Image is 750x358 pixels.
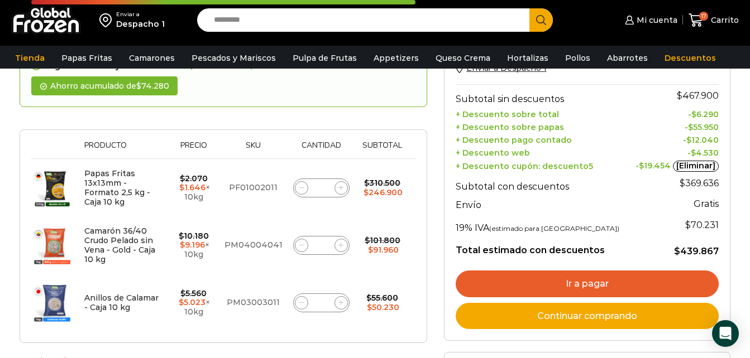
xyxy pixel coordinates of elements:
span: $ [364,187,369,197]
span: 19.454 [639,161,671,171]
a: Papas Fritas 13x13mm - Formato 2,5 kg - Caja 10 kg [84,168,150,206]
div: Enviar a [116,11,165,18]
a: Pescados y Mariscos [186,47,281,69]
a: Camarones [123,47,180,69]
input: Product quantity [314,295,329,311]
span: $ [680,178,685,188]
bdi: 5.560 [180,288,207,298]
a: Camarón 36/40 Crudo Pelado sin Vena - Gold - Caja 10 kg [84,226,155,264]
img: address-field-icon.svg [99,11,116,30]
th: 19% IVA [456,214,632,236]
span: $ [691,109,696,119]
div: Despacho 1 [116,18,165,30]
bdi: 439.867 [674,246,719,257]
span: $ [179,231,184,241]
span: $ [639,161,644,171]
bdi: 310.500 [364,178,400,188]
a: Abarrotes [601,47,653,69]
bdi: 10.180 [179,231,209,241]
bdi: 50.230 [367,302,399,312]
div: Ahorro acumulado de [31,76,178,96]
div: Open Intercom Messenger [712,320,739,347]
a: Pollos [560,47,596,69]
td: - [632,132,719,145]
span: $ [368,245,373,255]
bdi: 5.023 [179,297,206,307]
span: Carrito [708,14,739,26]
bdi: 369.636 [680,178,719,188]
bdi: 91.960 [368,245,399,255]
a: Queso Crema [430,47,496,69]
a: Hortalizas [501,47,554,69]
span: $ [367,302,372,312]
span: $ [364,178,369,188]
small: (estimado para [GEOGRAPHIC_DATA]) [489,224,619,233]
a: Continuar comprando [456,303,719,330]
th: Producto [79,141,169,158]
th: Cantidad [288,141,355,158]
th: Total estimado con descuentos [456,236,632,257]
td: × 10kg [169,274,218,331]
td: PF01002011 [219,159,288,217]
th: + Descuento sobre total [456,107,632,120]
bdi: 101.800 [365,235,400,245]
span: $ [691,148,696,158]
bdi: 55.950 [688,122,719,132]
bdi: 4.530 [691,148,719,158]
span: Mi cuenta [634,14,677,26]
span: $ [179,182,184,192]
bdi: 2.070 [180,173,208,183]
bdi: 12.040 [686,135,719,145]
button: Search button [529,8,553,32]
span: $ [136,81,141,91]
bdi: 74.280 [136,81,169,91]
a: Tienda [9,47,50,69]
a: Ir a pagar [456,270,719,297]
bdi: 1.646 [179,182,206,192]
th: + Descuento pago contado [456,132,632,145]
th: + Descuento sobre papas [456,119,632,132]
bdi: 55.600 [366,293,398,303]
span: $ [180,240,185,250]
a: Papas Fritas [56,47,118,69]
th: Subtotal [355,141,410,158]
bdi: 6.290 [691,109,719,119]
strong: Gratis [694,199,719,209]
span: $ [366,293,371,303]
span: $ [179,297,184,307]
a: Mi cuenta [622,9,677,31]
td: PM04004041 [219,216,288,274]
bdi: 9.196 [180,240,205,250]
span: $ [674,246,680,257]
input: Product quantity [314,180,329,196]
th: Sku [219,141,288,158]
a: Anillos de Calamar - Caja 10 kg [84,293,159,312]
a: [Eliminar] [673,161,719,172]
span: $ [365,235,370,245]
td: - [632,107,719,120]
span: $ [686,135,691,145]
div: Paga al contado y ahorra un 3% [31,61,415,71]
bdi: 467.900 [677,90,719,101]
th: + Descuento web [456,145,632,158]
span: $ [180,288,185,298]
span: $ [688,122,693,132]
input: Product quantity [314,238,329,253]
a: 17 Carrito [689,7,739,33]
span: 17 [699,12,708,21]
td: - [632,145,719,158]
a: Pulpa de Frutas [287,47,362,69]
td: PM03003011 [219,274,288,331]
td: - [632,158,719,172]
bdi: 246.900 [364,187,403,197]
th: + Descuento cupón: descuento5 [456,158,632,172]
span: 70.231 [685,220,719,230]
span: ¡Has ahorrado ! [177,61,284,71]
th: Subtotal sin descuentos [456,85,632,107]
th: Precio [169,141,218,158]
td: × 10kg [169,216,218,274]
th: Envío [456,195,632,214]
td: - [632,119,719,132]
a: Appetizers [368,47,424,69]
th: Subtotal con descuentos [456,172,632,195]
